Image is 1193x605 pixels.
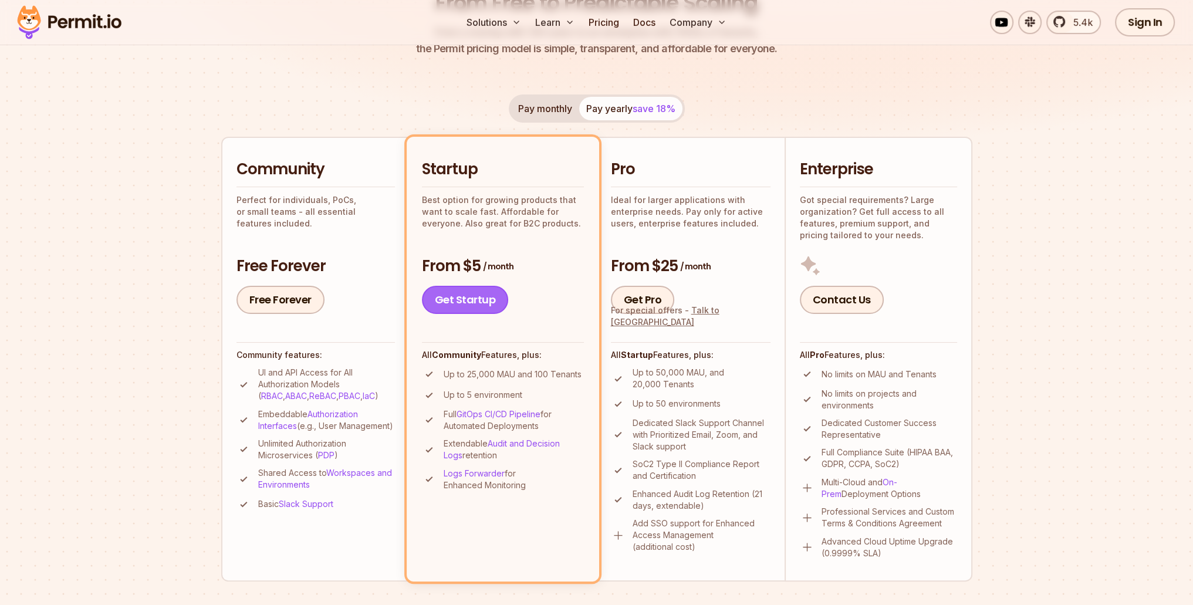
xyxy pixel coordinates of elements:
a: Contact Us [800,286,884,314]
p: Multi-Cloud and Deployment Options [822,476,957,500]
strong: Community [432,350,481,360]
p: Professional Services and Custom Terms & Conditions Agreement [822,506,957,529]
p: Full for Automated Deployments [444,408,584,432]
a: Logs Forwarder [444,468,505,478]
strong: Startup [621,350,653,360]
p: Add SSO support for Enhanced Access Management (additional cost) [633,518,770,553]
p: Full Compliance Suite (HIPAA BAA, GDPR, CCPA, SoC2) [822,447,957,470]
h2: Startup [422,159,584,180]
p: Dedicated Slack Support Channel with Prioritized Email, Zoom, and Slack support [633,417,770,452]
a: Get Startup [422,286,509,314]
p: Up to 5 environment [444,389,522,401]
a: GitOps CI/CD Pipeline [457,409,540,419]
p: Up to 50 environments [633,398,721,410]
p: UI and API Access for All Authorization Models ( , , , , ) [258,367,395,402]
a: RBAC [261,391,283,401]
p: Shared Access to [258,467,395,491]
span: / month [680,261,711,272]
a: Get Pro [611,286,675,314]
a: Docs [628,11,660,34]
button: Solutions [462,11,526,34]
span: / month [483,261,513,272]
p: Got special requirements? Large organization? Get full access to all features, premium support, a... [800,194,957,241]
p: Best option for growing products that want to scale fast. Affordable for everyone. Also great for... [422,194,584,229]
h2: Enterprise [800,159,957,180]
strong: Pro [810,350,824,360]
p: Unlimited Authorization Microservices ( ) [258,438,395,461]
h3: Free Forever [236,256,395,277]
img: Permit logo [12,2,127,42]
a: Slack Support [279,499,333,509]
a: Audit and Decision Logs [444,438,560,460]
p: Up to 50,000 MAU, and 20,000 Tenants [633,367,770,390]
h4: All Features, plus: [800,349,957,361]
h4: Community features: [236,349,395,361]
div: For special offers - [611,305,770,328]
a: Sign In [1115,8,1175,36]
p: No limits on projects and environments [822,388,957,411]
p: Up to 25,000 MAU and 100 Tenants [444,369,582,380]
p: Advanced Cloud Uptime Upgrade (0.9999% SLA) [822,536,957,559]
p: No limits on MAU and Tenants [822,369,937,380]
a: On-Prem [822,477,897,499]
p: Dedicated Customer Success Representative [822,417,957,441]
a: IaC [363,391,375,401]
h4: All Features, plus: [611,349,770,361]
h4: All Features, plus: [422,349,584,361]
a: Free Forever [236,286,325,314]
a: ReBAC [309,391,336,401]
p: SoC2 Type II Compliance Report and Certification [633,458,770,482]
a: ABAC [285,391,307,401]
p: Basic [258,498,333,510]
p: Enhanced Audit Log Retention (21 days, extendable) [633,488,770,512]
h2: Community [236,159,395,180]
a: Pricing [584,11,624,34]
p: for Enhanced Monitoring [444,468,584,491]
p: Ideal for larger applications with enterprise needs. Pay only for active users, enterprise featur... [611,194,770,229]
a: Authorization Interfaces [258,409,358,431]
a: PBAC [339,391,360,401]
p: Embeddable (e.g., User Management) [258,408,395,432]
h2: Pro [611,159,770,180]
p: Extendable retention [444,438,584,461]
h3: From $5 [422,256,584,277]
button: Company [665,11,731,34]
h3: From $25 [611,256,770,277]
a: 5.4k [1046,11,1101,34]
button: Learn [530,11,579,34]
button: Pay monthly [511,97,579,120]
a: PDP [318,450,334,460]
span: 5.4k [1066,15,1093,29]
p: Perfect for individuals, PoCs, or small teams - all essential features included. [236,194,395,229]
